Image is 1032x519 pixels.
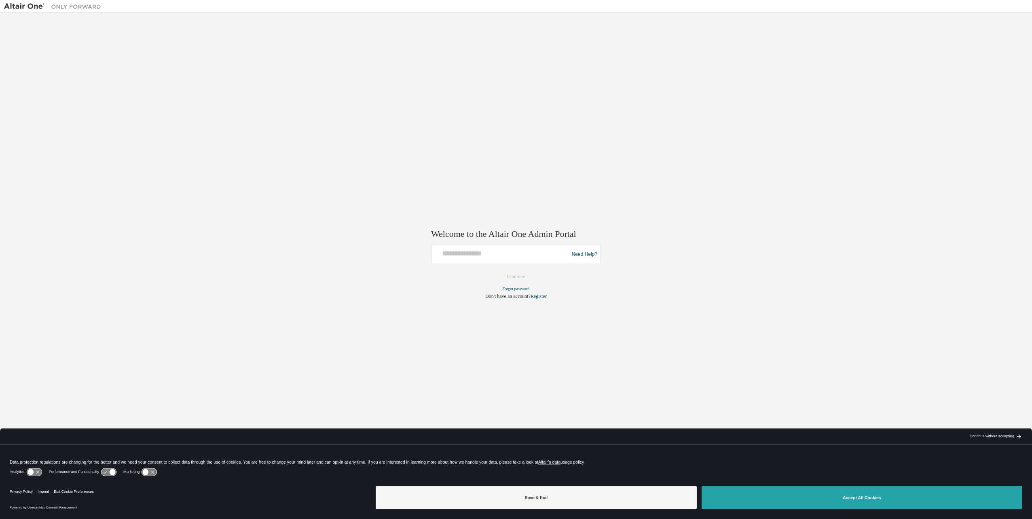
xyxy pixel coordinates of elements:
a: Forgot password [503,287,530,291]
img: Altair One [4,2,105,11]
span: Don't have an account? [485,294,531,300]
a: Register [531,294,547,300]
a: Need Help? [572,254,597,255]
h2: Welcome to the Altair One Admin Portal [431,228,601,240]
